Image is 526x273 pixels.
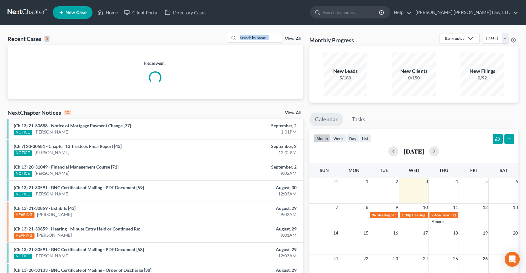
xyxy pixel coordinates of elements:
div: September, 2 [207,164,297,170]
div: NOTICE [14,150,32,156]
span: 24 [422,255,429,262]
span: 5 [485,178,488,185]
a: Home [94,7,121,18]
a: [PERSON_NAME] [PERSON_NAME] Law, LLC [412,7,518,18]
input: Search by name... [238,33,282,42]
span: 8 [365,204,369,211]
div: August, 29 [207,226,297,232]
div: August, 29 [207,205,297,211]
a: (Ch 13) 21-30591 - BNC Certificate of Mailing - PDF Document [58] [14,247,144,252]
a: (Ch 13) 21-30591 - BNC Certificate of Mailing - PDF Document [59] [14,185,144,190]
h3: Monthly Progress [309,36,354,44]
span: Fri [470,168,477,173]
span: 7 [335,204,339,211]
a: [PERSON_NAME] [34,191,69,197]
a: Help [391,7,412,18]
div: New Clients [392,68,436,75]
span: Mon [349,168,360,173]
span: 9 [395,204,399,211]
span: 23 [392,255,399,262]
a: (Ch 13) 21-30688 - Notice of Mortgage Payment Change [77] [14,123,131,128]
a: [PERSON_NAME] [34,129,69,135]
span: 26 [482,255,488,262]
div: New Filings [460,68,504,75]
div: HEARING [14,233,34,239]
div: August, 29 [207,246,297,253]
span: 21 [333,255,339,262]
span: 15 [363,229,369,237]
span: 13 [512,204,518,211]
span: 9:45a [431,213,441,217]
div: 1:01PM [207,129,297,135]
a: Client Portal [121,7,162,18]
span: Sun [320,168,329,173]
a: [PERSON_NAME] [34,253,69,259]
input: Search by name... [323,7,380,18]
div: 9:01AM [207,232,297,238]
span: Meeting of Creditors for [PERSON_NAME] [376,213,446,217]
div: Recent Cases [8,35,50,43]
span: 11 [452,204,459,211]
span: 9a [372,213,376,217]
button: week [331,134,346,143]
h2: [DATE] [403,148,424,154]
span: Tue [380,168,388,173]
a: Tasks [346,113,371,126]
a: (Ch 13) 20-31049 - Financial Management Course [71] [14,164,118,169]
div: NOTICE [14,192,32,197]
a: [PERSON_NAME] [34,149,69,156]
div: NOTICE [14,130,32,135]
a: [PERSON_NAME] [37,232,72,238]
span: 31 [333,178,339,185]
a: (Ch 13) 21-30859 - Hearing - Minute Entry Held or Continued Re: [14,226,140,231]
div: 0/92 [460,75,504,81]
span: Hearing for [PERSON_NAME] & [PERSON_NAME] [441,213,523,217]
span: 22 [363,255,369,262]
a: [PERSON_NAME] [34,170,69,176]
div: Open Intercom Messenger [505,252,520,267]
span: New Case [66,10,87,15]
span: 12 [482,204,488,211]
div: 9:02AM [207,170,297,176]
a: Directory Cases [162,7,210,18]
div: 12:03AM [207,253,297,259]
div: NOTICE [14,171,32,177]
div: NOTICE [14,254,32,259]
span: Wed [409,168,419,173]
div: Bankruptcy [445,36,464,41]
span: 19 [482,229,488,237]
div: September, 2 [207,123,297,129]
span: 25 [452,255,459,262]
a: +9 more [430,219,444,224]
div: 12:02PM [207,149,297,156]
a: [PERSON_NAME] [37,211,72,218]
div: 9:02AM [207,211,297,218]
span: 17 [422,229,429,237]
span: 18 [452,229,459,237]
span: 10 [422,204,429,211]
span: Hearing for [PERSON_NAME] [412,213,461,217]
div: August, 30 [207,185,297,191]
span: 20 [512,229,518,237]
div: 0/150 [392,75,436,81]
a: View All [285,111,301,115]
a: View All [285,37,301,41]
p: Please wait... [8,60,303,66]
span: 2 [395,178,399,185]
span: Sat [500,168,508,173]
div: 5/180 [323,75,367,81]
span: Thu [439,168,448,173]
div: 12:03AM [207,191,297,197]
span: 4 [455,178,459,185]
div: 10 [64,110,71,115]
a: (Ch 13) 21-30859 - Exhibits [43] [14,205,76,211]
div: September, 2 [207,143,297,149]
a: Calendar [309,113,343,126]
span: 6 [515,178,518,185]
div: HEARING [14,212,34,218]
div: 0 [44,36,50,42]
span: 16 [392,229,399,237]
span: 3 [425,178,429,185]
button: month [314,134,331,143]
div: New Leads [323,68,367,75]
